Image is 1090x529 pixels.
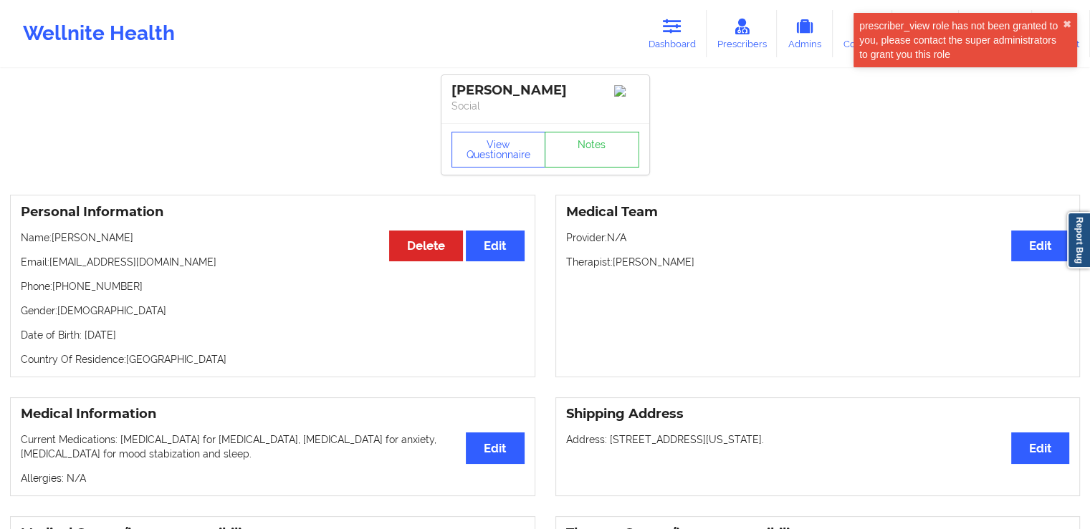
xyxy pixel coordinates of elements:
button: View Questionnaire [451,132,546,168]
button: Edit [466,230,524,261]
button: Edit [1011,432,1069,463]
a: Coaches [833,10,892,57]
button: close [1063,19,1071,30]
h3: Personal Information [21,204,525,220]
p: Therapist: [PERSON_NAME] [566,255,1070,269]
a: Admins [777,10,833,57]
h3: Medical Team [566,204,1070,220]
div: prescriber_view role has not been granted to you, please contact the super administrators to gran... [859,19,1063,62]
img: Image%2Fplaceholer-image.png [614,85,639,97]
p: Date of Birth: [DATE] [21,328,525,342]
p: Name: [PERSON_NAME] [21,230,525,245]
button: Edit [466,432,524,463]
p: Provider: N/A [566,230,1070,245]
div: [PERSON_NAME] [451,82,639,99]
button: Delete [389,230,463,261]
p: Allergies: N/A [21,471,525,485]
a: Notes [545,132,639,168]
p: Phone: [PHONE_NUMBER] [21,279,525,293]
p: Email: [EMAIL_ADDRESS][DOMAIN_NAME] [21,255,525,269]
p: Gender: [DEMOGRAPHIC_DATA] [21,304,525,318]
a: Prescribers [707,10,778,57]
p: Country Of Residence: [GEOGRAPHIC_DATA] [21,352,525,367]
a: Dashboard [638,10,707,57]
a: Report Bug [1067,212,1090,268]
h3: Medical Information [21,406,525,422]
p: Social [451,99,639,113]
p: Address: [STREET_ADDRESS][US_STATE]. [566,432,1070,447]
p: Current Medications: [MEDICAL_DATA] for [MEDICAL_DATA], [MEDICAL_DATA] for anxiety, [MEDICAL_DATA... [21,432,525,461]
h3: Shipping Address [566,406,1070,422]
button: Edit [1011,230,1069,261]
